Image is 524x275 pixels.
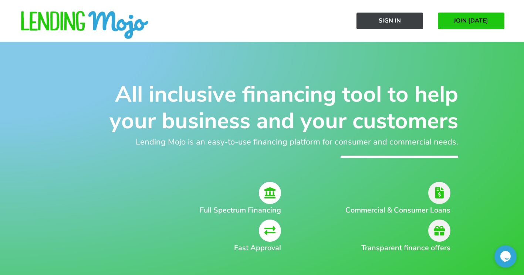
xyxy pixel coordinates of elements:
[66,81,458,134] h1: All inclusive financing tool to help your business and your customers
[454,17,488,24] span: JOIN [DATE]
[333,205,450,216] h2: Commercial & Consumer Loans
[379,17,401,24] span: Sign In
[66,136,458,148] h2: Lending Mojo is an easy-to-use financing platform for consumer and commercial needs.
[494,245,517,268] iframe: chat widget
[438,13,504,29] a: JOIN [DATE]
[333,242,450,254] h2: Transparent finance offers
[99,205,281,216] h2: Full Spectrum Financing
[20,11,149,40] img: lm-horizontal-logo
[99,242,281,254] h2: Fast Approval
[356,13,423,29] a: Sign In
